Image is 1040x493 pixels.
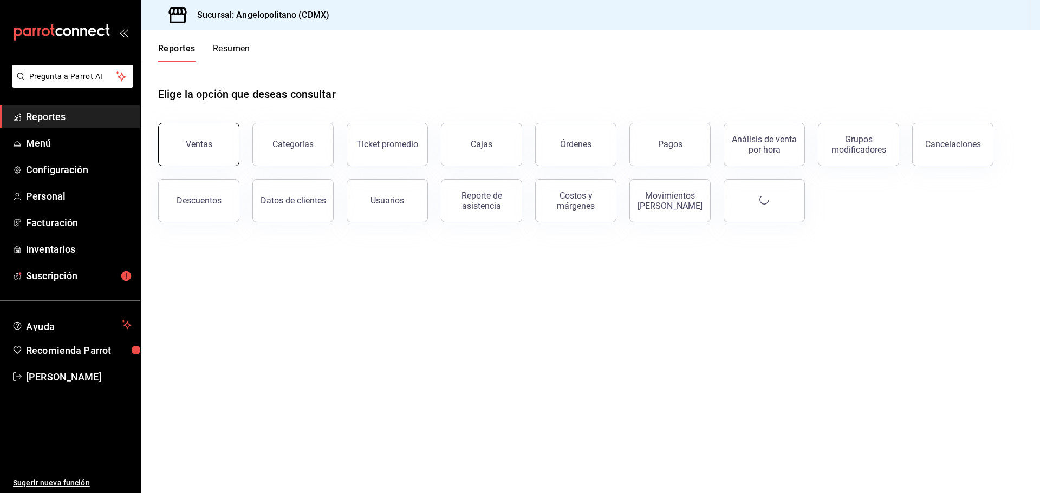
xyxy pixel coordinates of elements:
button: Cancelaciones [912,123,993,166]
div: Cajas [471,139,492,149]
button: Usuarios [347,179,428,222]
button: Grupos modificadores [818,123,899,166]
button: Movimientos [PERSON_NAME] [629,179,711,222]
button: Categorías [252,123,334,166]
button: Resumen [213,43,250,62]
button: Órdenes [535,123,616,166]
div: Ticket promedio [356,139,418,149]
button: Costos y márgenes [535,179,616,222]
div: Movimientos [PERSON_NAME] [636,190,704,211]
span: Recomienda Parrot [26,343,132,358]
button: Pregunta a Parrot AI [12,65,133,88]
span: Inventarios [26,242,132,257]
div: Datos de clientes [261,195,326,206]
span: Facturación [26,215,132,230]
span: [PERSON_NAME] [26,370,132,384]
div: Órdenes [560,139,591,149]
span: Reportes [26,109,132,124]
span: Suscripción [26,268,132,283]
div: Reporte de asistencia [448,190,515,211]
div: Costos y márgenes [542,190,609,211]
h1: Elige la opción que deseas consultar [158,86,336,102]
button: Descuentos [158,179,239,222]
span: Configuración [26,162,132,177]
a: Pregunta a Parrot AI [8,78,133,90]
h3: Sucursal: Angelopolitano (CDMX) [188,9,329,22]
div: Grupos modificadores [825,134,892,155]
button: Reportes [158,43,196,62]
div: Categorías [272,139,314,149]
span: Sugerir nueva función [13,477,132,489]
div: Descuentos [177,195,222,206]
button: Cajas [441,123,522,166]
button: Reporte de asistencia [441,179,522,222]
div: Cancelaciones [925,139,981,149]
div: Ventas [186,139,212,149]
div: Usuarios [370,195,404,206]
div: Análisis de venta por hora [731,134,798,155]
button: Datos de clientes [252,179,334,222]
span: Personal [26,189,132,203]
div: navigation tabs [158,43,250,62]
button: Análisis de venta por hora [724,123,805,166]
button: Pagos [629,123,711,166]
button: Ventas [158,123,239,166]
button: Ticket promedio [347,123,428,166]
button: open_drawer_menu [119,28,128,37]
span: Pregunta a Parrot AI [29,71,116,82]
div: Pagos [658,139,682,149]
span: Ayuda [26,318,118,331]
span: Menú [26,136,132,150]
